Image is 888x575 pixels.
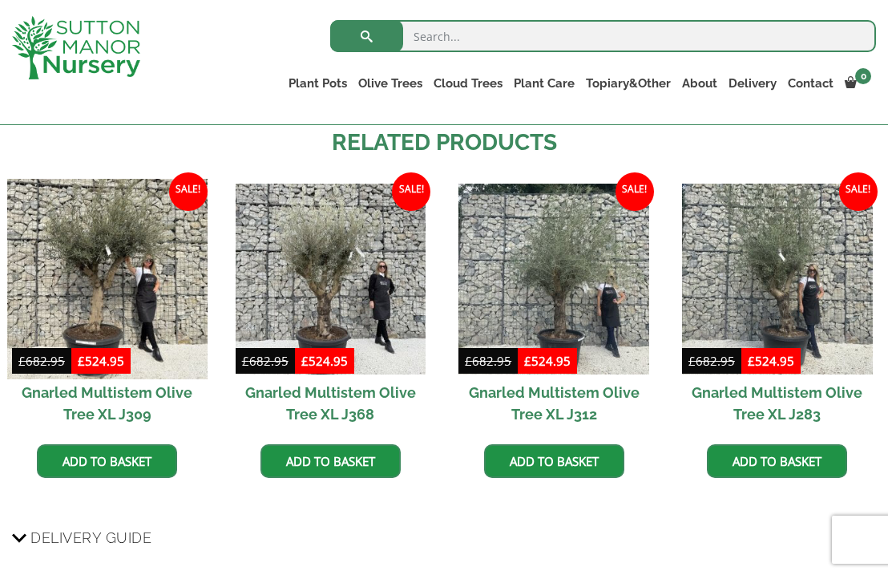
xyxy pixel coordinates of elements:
img: Gnarled Multistem Olive Tree XL J312 [458,184,649,375]
img: Gnarled Multistem Olive Tree XL J283 [682,184,873,375]
span: £ [465,353,472,369]
a: Add to basket: “Gnarled Multistem Olive Tree XL J283” [707,444,847,478]
a: Plant Care [508,72,580,95]
span: £ [301,353,309,369]
a: Sale! Gnarled Multistem Olive Tree XL J312 [458,184,649,432]
a: About [676,72,723,95]
a: 0 [839,72,876,95]
a: Olive Trees [353,72,428,95]
span: 0 [855,68,871,84]
a: Contact [782,72,839,95]
bdi: 524.95 [78,353,124,369]
bdi: 524.95 [524,353,571,369]
h2: Gnarled Multistem Olive Tree XL J309 [12,375,203,432]
a: Plant Pots [283,72,353,95]
h2: Gnarled Multistem Olive Tree XL J283 [682,375,873,432]
input: Search... [330,20,876,52]
a: Add to basket: “Gnarled Multistem Olive Tree XL J312” [484,444,624,478]
span: Sale! [169,172,208,211]
bdi: 524.95 [301,353,348,369]
a: Topiary&Other [580,72,676,95]
h2: Gnarled Multistem Olive Tree XL J312 [458,375,649,432]
span: £ [78,353,85,369]
a: Add to basket: “Gnarled Multistem Olive Tree XL J309” [37,444,177,478]
span: £ [748,353,755,369]
bdi: 682.95 [242,353,289,369]
span: £ [18,353,26,369]
a: Delivery [723,72,782,95]
span: £ [524,353,531,369]
h2: Gnarled Multistem Olive Tree XL J368 [236,375,426,432]
span: £ [688,353,696,369]
bdi: 682.95 [688,353,735,369]
bdi: 682.95 [465,353,511,369]
span: Delivery Guide [30,523,151,553]
a: Sale! Gnarled Multistem Olive Tree XL J283 [682,184,873,432]
a: Cloud Trees [428,72,508,95]
img: logo [12,16,140,79]
a: Add to basket: “Gnarled Multistem Olive Tree XL J368” [260,444,401,478]
img: Gnarled Multistem Olive Tree XL J368 [236,184,426,375]
a: Sale! Gnarled Multistem Olive Tree XL J368 [236,184,426,432]
span: Sale! [839,172,878,211]
bdi: 524.95 [748,353,794,369]
span: £ [242,353,249,369]
span: Sale! [616,172,654,211]
a: Sale! Gnarled Multistem Olive Tree XL J309 [12,184,203,432]
span: Sale! [392,172,430,211]
bdi: 682.95 [18,353,65,369]
h2: Related products [12,126,876,160]
img: Gnarled Multistem Olive Tree XL J309 [7,179,208,379]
